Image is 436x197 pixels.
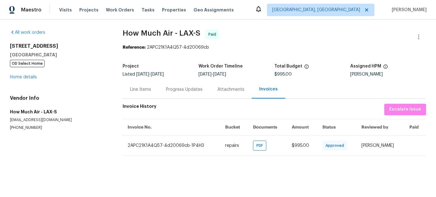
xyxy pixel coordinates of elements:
th: Status [317,119,356,135]
span: Tasks [142,8,155,12]
span: The total cost of line items that have been proposed by Opendoor. This sum includes line items th... [304,64,309,72]
span: [GEOGRAPHIC_DATA], [GEOGRAPHIC_DATA] [272,7,360,13]
th: Reviewed by [356,119,404,135]
td: [PERSON_NAME] [356,135,404,155]
h5: Assigned HPM [350,64,381,68]
span: $995.00 [292,143,309,148]
div: 2APC21K1A4Q57-4d20069cb [123,44,426,50]
span: Maestro [21,7,41,13]
p: [EMAIL_ADDRESS][DOMAIN_NAME] [10,117,108,123]
th: Paid [404,119,426,135]
span: How Much Air - LAX-S [123,29,200,37]
span: Projects [79,7,98,13]
div: [PERSON_NAME] [350,72,426,77]
span: Listed [123,72,164,77]
th: Amount [287,119,317,135]
h5: Project [123,64,139,68]
td: 2APC21K1A4Q57-4d20069cb-1P4H3 [123,135,220,155]
span: Work Orders [106,7,134,13]
div: Invoices [259,86,278,92]
span: Properties [162,7,186,13]
a: All work orders [10,30,45,35]
button: Escalate Issue [384,104,426,115]
h5: [GEOGRAPHIC_DATA] [10,52,108,58]
span: [DATE] [213,72,226,77]
div: PDF [253,141,266,151]
span: [PERSON_NAME] [389,7,427,13]
b: Reference: [123,45,146,50]
div: Attachments [217,86,244,93]
th: Documents [248,119,286,135]
span: The hpm assigned to this work order. [383,64,388,72]
div: Line Items [130,86,151,93]
td: repairs [220,135,248,155]
span: Visits [59,7,72,13]
span: [DATE] [151,72,164,77]
span: PDF [256,142,265,149]
span: OD Select Home [10,60,45,67]
span: Geo Assignments [194,7,234,13]
div: Progress Updates [166,86,203,93]
th: Invoice No. [123,119,220,135]
span: [DATE] [136,72,149,77]
h2: [STREET_ADDRESS] [10,43,108,49]
span: Approved [325,142,347,149]
h4: Vendor Info [10,95,108,101]
p: [PHONE_NUMBER] [10,125,108,130]
span: Escalate Issue [389,106,421,113]
a: Home details [10,75,37,79]
h5: How Much Air - LAX-S [10,109,108,115]
h5: Total Budget [274,64,302,68]
th: Bucket [220,119,248,135]
span: $995.00 [274,72,292,77]
span: [DATE] [198,72,211,77]
span: - [198,72,226,77]
span: Paid [208,31,219,37]
span: - [136,72,164,77]
h5: Work Order Timeline [198,64,243,68]
h6: Invoice History [123,104,156,112]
